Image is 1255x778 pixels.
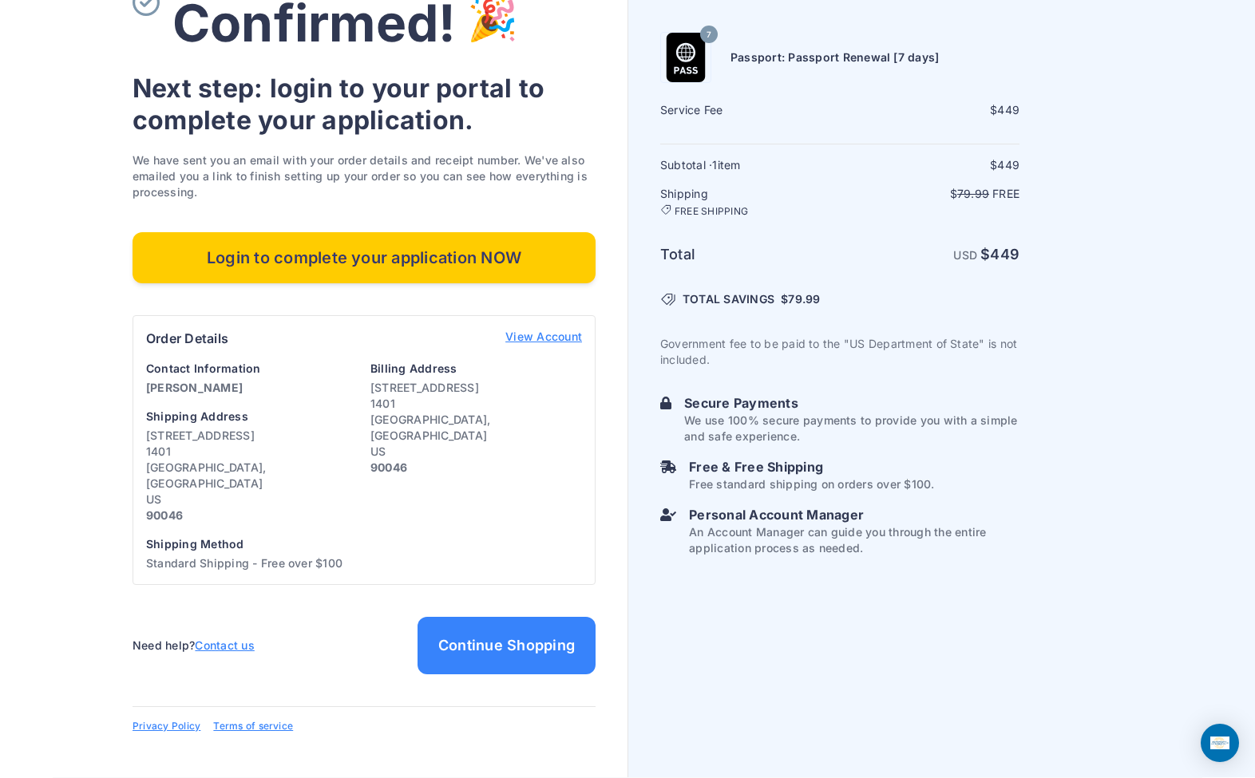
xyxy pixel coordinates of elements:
[418,617,596,674] a: Continue Shopping
[133,73,596,136] h3: Next step: login to your portal to complete your application.
[684,413,1019,444] p: We use 100% secure payments to provide you with a simple and safe experience.
[213,720,293,733] a: Terms of service
[788,292,820,306] span: 79.99
[712,158,717,172] span: 1
[146,428,358,523] p: [STREET_ADDRESS] 1401 [GEOGRAPHIC_DATA], [GEOGRAPHIC_DATA] US
[133,720,200,733] a: Privacy Policy
[730,49,939,65] h6: Passport: Passport Renewal [7 days]
[689,505,1019,524] h6: Personal Account Manager
[370,380,582,476] p: [STREET_ADDRESS] 1401 [GEOGRAPHIC_DATA], [GEOGRAPHIC_DATA] US
[707,24,711,45] span: 7
[146,508,183,522] strong: 90046
[689,457,934,476] h6: Free & Free Shipping
[990,246,1019,263] span: 449
[146,536,358,552] h6: Shipping Method
[505,329,582,348] a: View Account
[683,291,774,307] span: TOTAL SAVINGS
[146,409,358,425] h6: Shipping Address
[660,186,838,218] h6: Shipping
[997,103,1019,117] span: 449
[195,638,254,652] a: Contact us
[660,157,838,173] h6: Subtotal · item
[146,361,358,377] h6: Contact Information
[957,187,989,200] span: 79.99
[660,336,1019,368] p: Government fee to be paid to the "US Department of State" is not included.
[146,329,228,348] h6: Order Details
[675,205,748,218] span: FREE SHIPPING
[684,393,1019,413] h6: Secure Payments
[997,158,1019,172] span: 449
[370,460,407,474] strong: 90046
[841,186,1019,202] p: $
[370,361,582,377] h6: Billing Address
[133,152,596,200] p: We have sent you an email with your order details and receipt number. We've also emailed you a li...
[661,33,711,82] img: Passport: Passport Renewal [7 days]
[781,291,820,307] span: $
[841,102,1019,118] div: $
[133,232,596,283] a: Login to complete your application NOW
[689,524,1019,556] p: An Account Manager can guide you through the entire application process as needed.
[980,246,1019,263] strong: $
[146,381,243,394] strong: [PERSON_NAME]
[953,248,977,262] span: USD
[146,555,358,571] p: Standard Shipping - Free over $100
[841,157,1019,173] div: $
[133,638,255,654] p: Need help?
[1201,724,1239,762] div: Open Intercom Messenger
[660,102,838,118] h6: Service Fee
[992,187,1019,200] span: Free
[689,476,934,492] p: Free standard shipping on orders over $100.
[660,243,838,266] h6: Total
